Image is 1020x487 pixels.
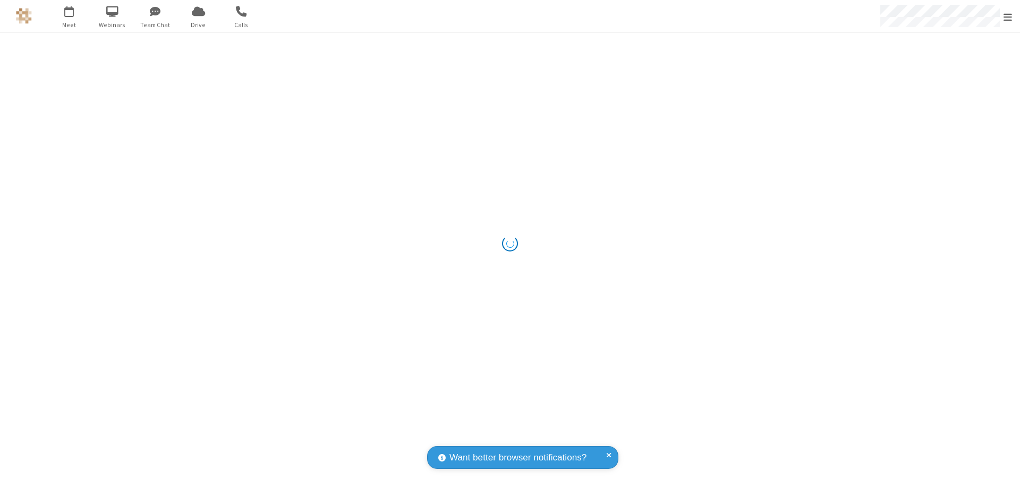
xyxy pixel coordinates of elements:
[92,20,132,30] span: Webinars
[49,20,89,30] span: Meet
[16,8,32,24] img: QA Selenium DO NOT DELETE OR CHANGE
[135,20,175,30] span: Team Chat
[222,20,261,30] span: Calls
[178,20,218,30] span: Drive
[449,451,586,465] span: Want better browser notifications?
